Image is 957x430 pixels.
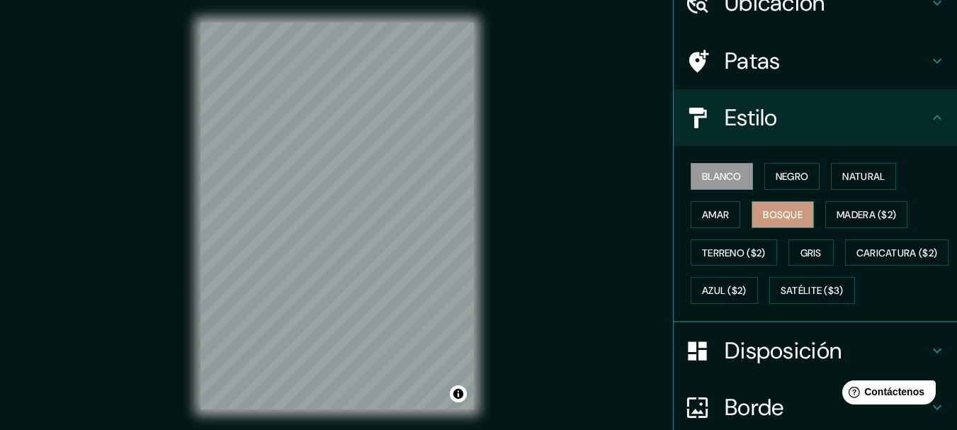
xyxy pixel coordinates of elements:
[769,277,855,304] button: Satélite ($3)
[674,322,957,379] div: Disposición
[674,89,957,146] div: Estilo
[702,208,729,221] font: Amar
[450,385,467,402] button: Activar o desactivar atribución
[725,103,778,132] font: Estilo
[781,285,844,298] font: Satélite ($3)
[691,277,758,304] button: Azul ($2)
[856,247,938,259] font: Caricatura ($2)
[831,163,896,190] button: Natural
[691,239,777,266] button: Terreno ($2)
[725,392,784,422] font: Borde
[702,170,742,183] font: Blanco
[725,46,781,76] font: Patas
[825,201,907,228] button: Madera ($2)
[674,33,957,89] div: Patas
[691,163,753,190] button: Blanco
[845,239,949,266] button: Caricatura ($2)
[842,170,885,183] font: Natural
[776,170,809,183] font: Negro
[691,201,740,228] button: Amar
[752,201,814,228] button: Bosque
[725,336,842,366] font: Disposición
[702,247,766,259] font: Terreno ($2)
[200,23,474,409] canvas: Mapa
[837,208,896,221] font: Madera ($2)
[764,163,820,190] button: Negro
[763,208,803,221] font: Bosque
[831,375,941,414] iframe: Lanzador de widgets de ayuda
[800,247,822,259] font: Gris
[702,285,747,298] font: Azul ($2)
[788,239,834,266] button: Gris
